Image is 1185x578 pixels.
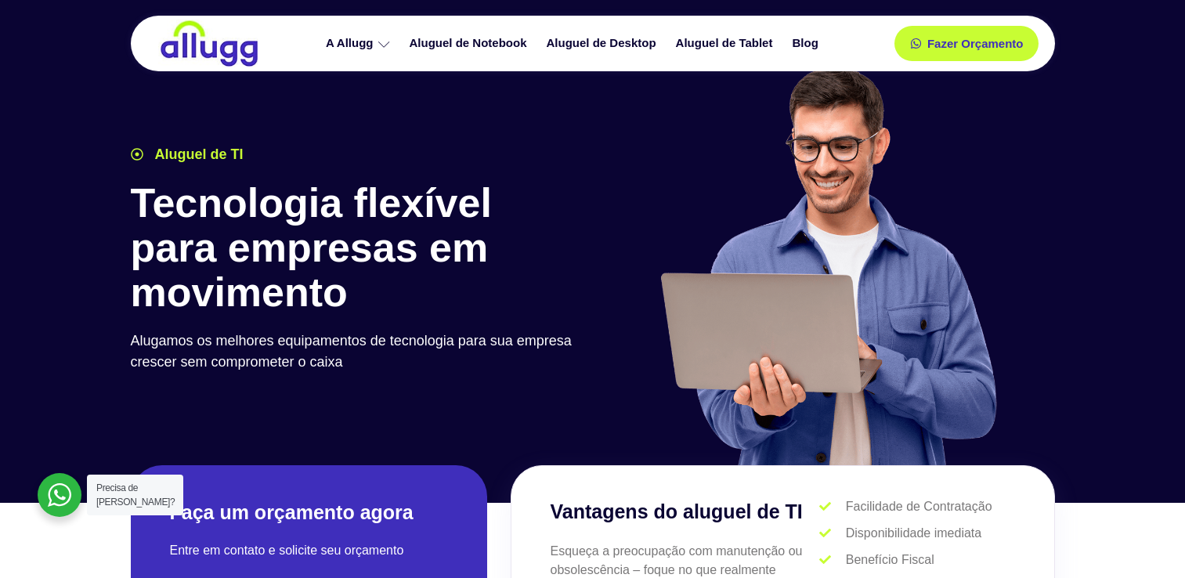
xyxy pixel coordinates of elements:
span: Facilidade de Contratação [842,497,992,516]
span: Precisa de [PERSON_NAME]? [96,482,175,508]
a: A Allugg [318,30,402,57]
img: aluguel de ti para startups [655,66,1000,465]
span: Fazer Orçamento [927,38,1024,49]
p: Alugamos os melhores equipamentos de tecnologia para sua empresa crescer sem comprometer o caixa [131,331,585,373]
p: Entre em contato e solicite seu orçamento [170,541,448,560]
h2: Faça um orçamento agora [170,500,448,526]
h3: Vantagens do aluguel de TI [551,497,820,527]
img: locação de TI é Allugg [158,20,260,67]
span: Aluguel de TI [151,144,244,165]
iframe: Chat Widget [1107,503,1185,578]
a: Blog [784,30,829,57]
a: Aluguel de Desktop [539,30,668,57]
span: Disponibilidade imediata [842,524,981,543]
a: Fazer Orçamento [894,26,1039,61]
div: Widget de chat [1107,503,1185,578]
h1: Tecnologia flexível para empresas em movimento [131,181,585,316]
a: Aluguel de Tablet [668,30,785,57]
span: Benefício Fiscal [842,551,934,569]
a: Aluguel de Notebook [402,30,539,57]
